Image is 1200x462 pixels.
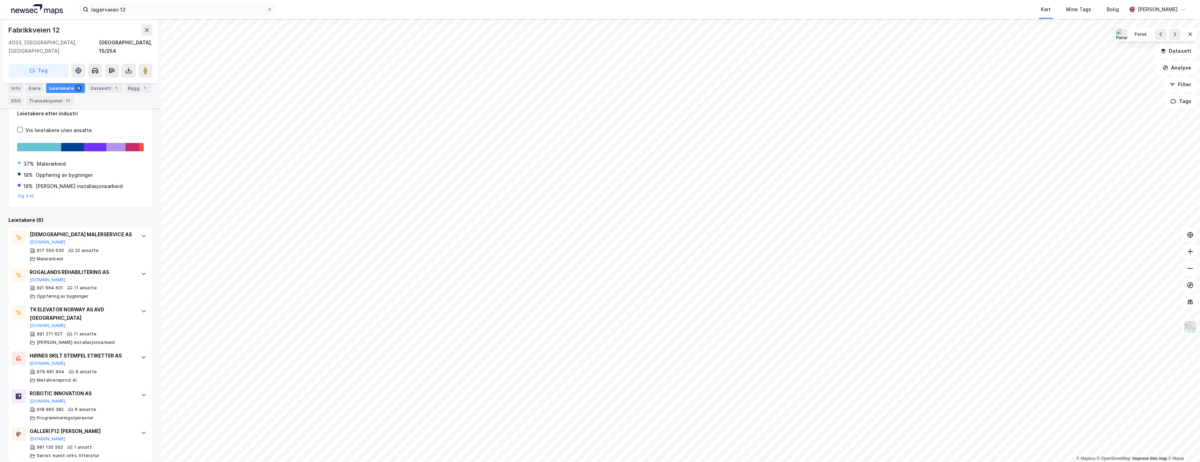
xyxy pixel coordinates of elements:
[30,305,134,322] div: TK ELEVATOR NORWAY AS AVD [GEOGRAPHIC_DATA]
[37,415,94,421] div: Programmeringstjenester
[88,83,122,93] div: Datasett
[1165,428,1200,462] iframe: Chat Widget
[37,453,99,459] div: Selvst. kunst.virks. litteratur
[74,285,97,291] div: 11 ansatte
[1133,456,1167,461] a: Improve this map
[30,398,66,404] button: [DOMAIN_NAME]
[1107,5,1119,14] div: Bolig
[1066,5,1091,14] div: Mine Tags
[30,268,134,276] div: ROGALANDS REHABILITERING AS
[1157,61,1197,75] button: Analyse
[8,96,23,106] div: ESG
[30,230,134,239] div: [DEMOGRAPHIC_DATA] MALERSERVICE AS
[37,256,63,262] div: Malerarbeid
[1116,29,1127,40] img: Forus
[1165,428,1200,462] div: Kontrollprogram for chat
[26,83,43,93] div: Eiere
[30,436,66,442] button: [DOMAIN_NAME]
[1138,5,1178,14] div: [PERSON_NAME]
[36,182,123,190] div: [PERSON_NAME] installasjonsarbeid
[23,171,33,179] div: 18%
[125,83,151,93] div: Bygg
[17,109,144,118] div: Leietakere etter industri
[88,4,267,15] input: Søk på adresse, matrikkel, gårdeiere, leietakere eller personer
[75,85,82,92] div: 6
[30,389,134,398] div: ROBOTIC INNOVATION AS
[26,126,92,135] div: Vis leietakere uten ansatte
[8,216,152,224] div: Leietakere (6)
[75,407,96,412] div: 6 ansatte
[1184,320,1197,334] img: Z
[76,369,97,375] div: 9 ansatte
[1165,94,1197,108] button: Tags
[30,323,66,329] button: [DOMAIN_NAME]
[37,160,66,168] div: Malerarbeid
[99,38,152,55] div: [GEOGRAPHIC_DATA], 15/254
[30,239,66,245] button: [DOMAIN_NAME]
[37,340,115,345] div: [PERSON_NAME] installasjonsarbeid
[74,331,97,337] div: 11 ansatte
[1076,456,1095,461] a: Mapbox
[1097,456,1131,461] a: OpenStreetMap
[37,248,64,253] div: 917 500 630
[1135,31,1147,37] div: Forus
[8,24,61,36] div: Fabrikkveien 12
[113,85,120,92] div: 1
[30,277,66,283] button: [DOMAIN_NAME]
[8,64,69,78] button: Tag
[11,4,63,15] img: logo.a4113a55bc3d86da70a041830d287a7e.svg
[1155,44,1197,58] button: Datasett
[36,171,93,179] div: Oppføring av bygninger
[26,96,74,106] div: Transaksjoner
[23,160,34,168] div: 37%
[23,182,33,190] div: 18%
[37,331,63,337] div: 991 271 627
[1041,5,1051,14] div: Kart
[30,427,134,435] div: GALLERI F12 [PERSON_NAME]
[37,369,64,375] div: 979 691 904
[75,248,99,253] div: 22 ansatte
[37,407,64,412] div: 918 995 382
[1130,29,1151,40] button: Forus
[37,294,88,299] div: Oppføring av bygninger
[8,38,99,55] div: 4033, [GEOGRAPHIC_DATA], [GEOGRAPHIC_DATA]
[30,352,134,360] div: HØINES SKILT STEMPEL ETIKETTER AS
[8,83,23,93] div: Info
[30,361,66,366] button: [DOMAIN_NAME]
[46,83,85,93] div: Leietakere
[37,445,63,450] div: 981 130 502
[37,377,78,383] div: Metallvareprod. el.
[37,285,63,291] div: 921 664 621
[141,85,148,92] div: 1
[1164,78,1197,92] button: Filter
[74,445,92,450] div: 1 ansatt
[64,97,71,104] div: 21
[18,193,34,199] button: Og 3 til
